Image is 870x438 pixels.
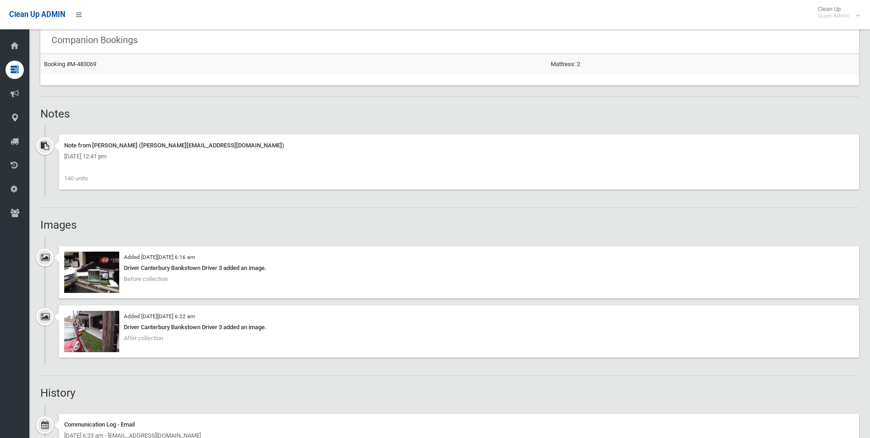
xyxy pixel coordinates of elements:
span: Before collection [124,275,168,282]
img: 2025-09-1706.16.205436318614913645603.jpg [64,252,119,293]
small: Added [DATE][DATE] 6:16 am [124,254,195,260]
h2: Images [40,219,859,231]
h2: Notes [40,108,859,120]
span: 140 units [64,175,88,182]
span: Clean Up [813,6,859,19]
span: Clean Up ADMIN [9,10,65,19]
h2: History [40,387,859,399]
div: [DATE] 12:41 pm [64,151,853,162]
td: Mattress: 2 [547,54,859,74]
div: Note from [PERSON_NAME] ([PERSON_NAME][EMAIL_ADDRESS][DOMAIN_NAME]) [64,140,853,151]
img: 2025-09-1706.22.288674814155002085322.jpg [64,311,119,352]
div: Driver Canterbury Bankstown Driver 3 added an image. [64,322,853,333]
div: Communication Log - Email [64,419,853,430]
header: Companion Bookings [40,31,149,49]
small: Super Admin [818,12,849,19]
span: After collection [124,335,163,342]
div: Driver Canterbury Bankstown Driver 3 added an image. [64,263,853,274]
a: Booking #M-483069 [44,61,96,67]
small: Added [DATE][DATE] 6:22 am [124,313,195,320]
